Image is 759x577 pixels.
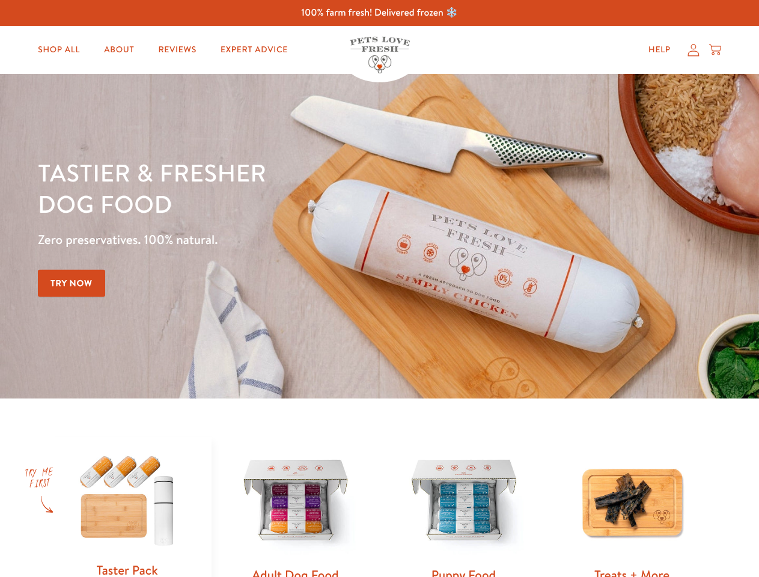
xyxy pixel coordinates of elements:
a: Shop All [28,38,90,62]
img: Pets Love Fresh [350,37,410,73]
a: Help [639,38,680,62]
h1: Tastier & fresher dog food [38,157,493,219]
a: Expert Advice [211,38,297,62]
a: Reviews [148,38,206,62]
p: Zero preservatives. 100% natural. [38,229,493,251]
a: About [94,38,144,62]
a: Try Now [38,270,105,297]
